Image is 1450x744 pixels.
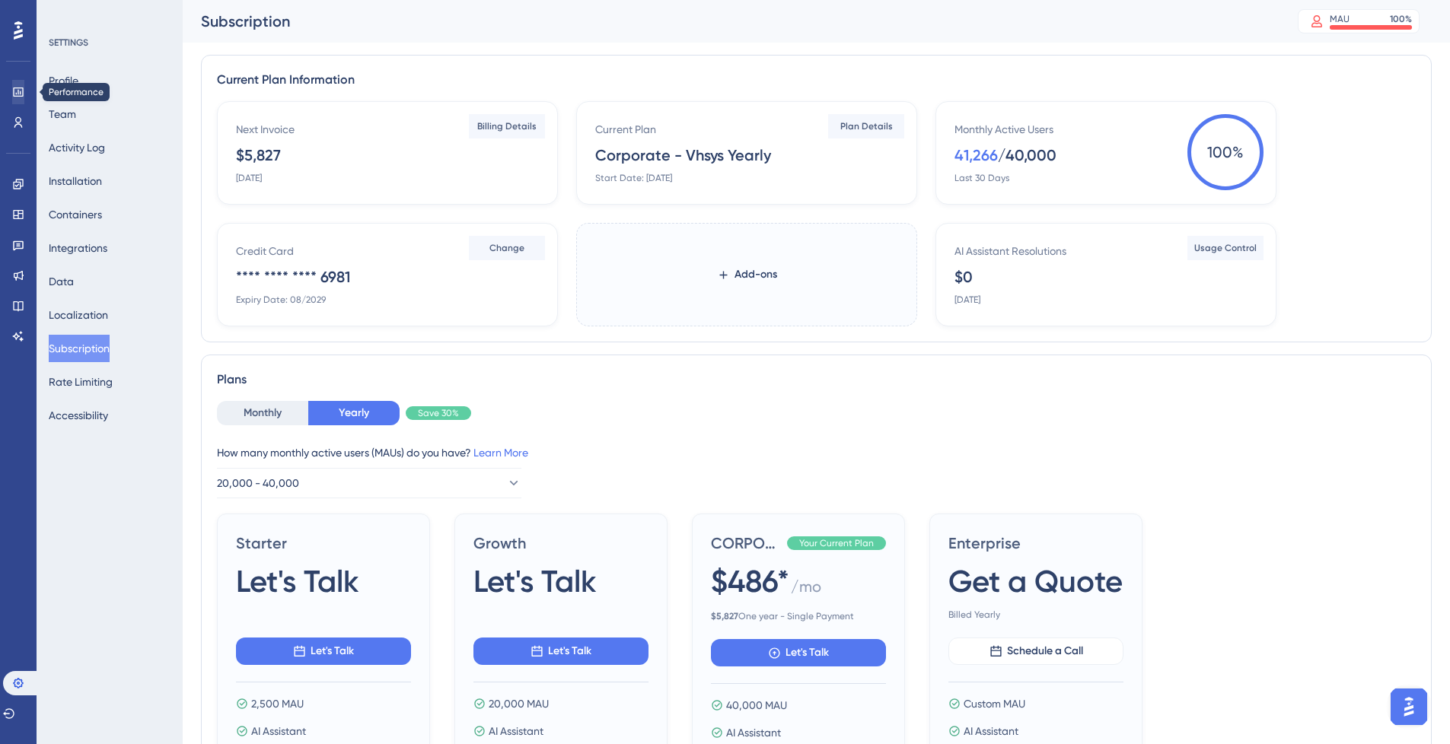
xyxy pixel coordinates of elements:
[828,114,904,138] button: Plan Details
[473,637,649,665] button: Let's Talk
[595,145,771,166] div: Corporate - Vhsys Yearly
[998,145,1056,166] div: / 40,000
[49,167,102,195] button: Installation
[948,560,1123,603] span: Get a Quote
[948,533,1123,554] span: Enterprise
[548,642,591,660] span: Let's Talk
[49,368,113,396] button: Rate Limiting
[217,468,521,498] button: 20,000 - 40,000
[236,172,262,184] div: [DATE]
[49,37,172,49] div: SETTINGS
[726,723,781,742] span: AI Assistant
[217,474,299,492] span: 20,000 - 40,000
[236,533,411,554] span: Starter
[948,609,1123,621] span: Billed Yearly
[693,261,801,288] button: Add-ons
[840,120,893,132] span: Plan Details
[1390,13,1412,25] div: 100 %
[236,242,294,260] div: Credit Card
[49,100,76,128] button: Team
[251,722,306,740] span: AI Assistant
[217,370,1416,389] div: Plans
[49,201,102,228] button: Containers
[954,120,1053,138] div: Monthly Active Users
[473,447,528,459] a: Learn More
[418,407,459,419] span: Save 30%
[311,642,354,660] span: Let's Talk
[49,134,105,161] button: Activity Log
[217,444,1416,462] div: How many monthly active users (MAUs) do you have?
[49,268,74,295] button: Data
[954,242,1066,260] div: AI Assistant Resolutions
[1187,236,1264,260] button: Usage Control
[49,335,110,362] button: Subscription
[251,695,304,713] span: 2,500 MAU
[711,611,738,622] b: $ 5,827
[595,120,656,138] div: Current Plan
[1194,242,1257,254] span: Usage Control
[217,401,308,425] button: Monthly
[726,696,787,714] span: 40,000 MAU
[489,695,549,713] span: 20,000 MAU
[799,537,874,549] span: Your Current Plan
[711,639,886,666] button: Let's Talk
[473,533,649,554] span: Growth
[217,71,1416,89] div: Current Plan Information
[791,576,821,604] span: / mo
[469,236,545,260] button: Change
[964,722,1018,740] span: AI Assistant
[711,533,781,554] span: CORPORATE - VHSYS
[236,120,295,138] div: Next Invoice
[964,695,1025,713] span: Custom MAU
[49,234,107,262] button: Integrations
[469,114,545,138] button: Billing Details
[473,560,597,603] span: Let's Talk
[49,402,108,429] button: Accessibility
[477,120,537,132] span: Billing Details
[595,172,672,184] div: Start Date: [DATE]
[954,294,980,306] div: [DATE]
[954,266,973,288] div: $0
[201,11,1260,32] div: Subscription
[786,644,829,662] span: Let's Talk
[489,722,543,740] span: AI Assistant
[236,560,359,603] span: Let's Talk
[711,560,789,603] span: $486*
[49,301,108,329] button: Localization
[308,401,400,425] button: Yearly
[954,172,1009,184] div: Last 30 Days
[711,610,886,622] span: One year - Single Payment
[49,67,78,94] button: Profile
[1330,13,1350,25] div: MAU
[489,242,524,254] span: Change
[236,294,326,306] div: Expiry Date: 08/2029
[735,265,777,284] span: Add-ons
[236,637,411,665] button: Let's Talk
[1187,114,1264,190] span: 100 %
[1007,642,1083,660] span: Schedule a Call
[236,145,281,166] div: $5,827
[1386,684,1432,730] iframe: UserGuiding AI Assistant Launcher
[954,145,998,166] div: 41,266
[948,637,1123,665] button: Schedule a Call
